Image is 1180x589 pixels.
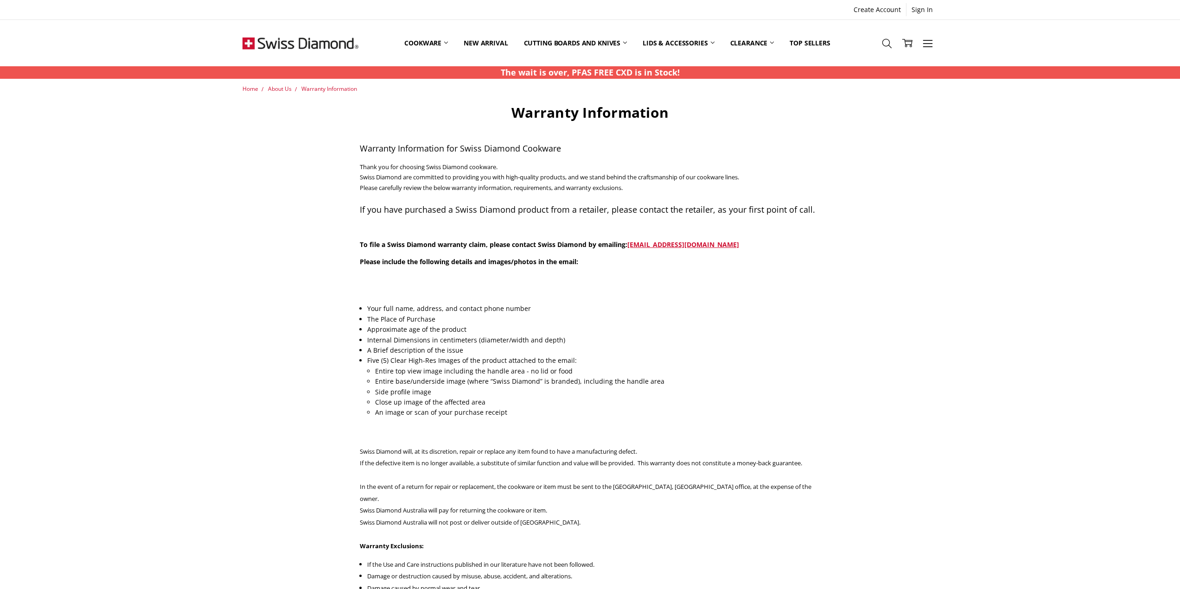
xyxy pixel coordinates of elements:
span: If you have purchased a Swiss Diamond product from a retailer, please contact the retailer, as yo... [360,204,815,215]
strong: To file a Swiss Diamond warranty claim, please contact Swiss Diamond by emailing: [360,240,739,249]
span: Warranty Information for Swiss Diamond Cookware [360,143,561,154]
a: Cutting boards and knives [516,22,635,63]
li: Your full name, address, and contact phone number [367,304,820,314]
a: Top Sellers [782,22,838,63]
img: Free Shipping On Every Order [242,20,358,66]
a: Warranty Information [301,85,357,93]
p: The wait is over, PFAS FREE CXD is in Stock! [501,66,680,79]
li: An image or scan of your purchase receipt [375,407,820,418]
li: Five (5) Clear High-Res Images of the product attached to the email: [367,355,820,418]
li: The Place of Purchase [367,314,820,324]
span: If the Use and Care instructions published in our literature have not been followed. [367,560,594,569]
li: Entire top view image including the handle area - no lid or food [375,366,820,376]
strong: Please include the following details and images/photos in the email: [360,257,578,266]
a: Home [242,85,258,93]
li: Entire base/underside image (where “Swiss Diamond” is branded), including the handle area [375,376,820,386]
li: Internal Dimensions in centimeters (diameter/width and depth) [367,335,820,345]
a: Lids & Accessories [635,22,722,63]
li: A Brief description of the issue [367,345,820,355]
span: Thank you for choosing Swiss Diamond cookware. Swiss Diamond are committed to providing you with ... [360,163,815,215]
a: New arrival [456,22,516,63]
a: Sign In [906,3,938,16]
a: [EMAIL_ADDRESS][DOMAIN_NAME] [627,240,739,249]
a: Cookware [396,22,456,63]
li: Close up image of the affected area [375,397,820,407]
li: Approximate age of the product [367,324,820,335]
h1: Warranty Information [360,104,820,121]
span: Swiss Diamond will, at its discretion, repair or replace any item found to have a manufacturing d... [360,447,811,527]
a: Clearance [722,22,782,63]
a: About Us [268,85,292,93]
span: Damage or destruction caused by misuse, abuse, accident, and alterations. [367,572,572,580]
a: Create Account [848,3,906,16]
span: Warranty Exclusions: [360,542,424,550]
li: Side profile image [375,387,820,397]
